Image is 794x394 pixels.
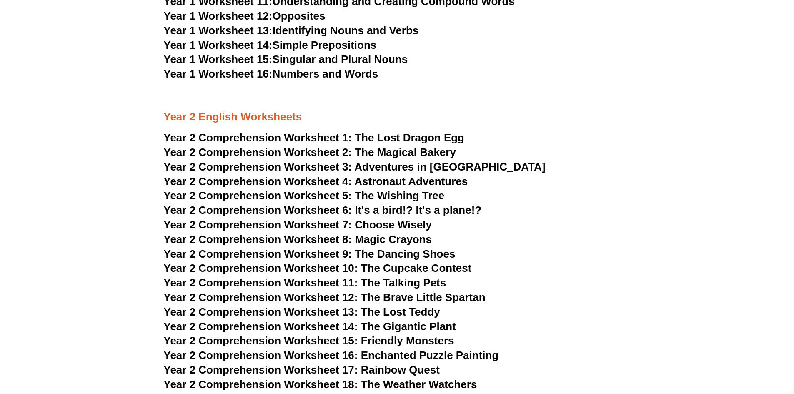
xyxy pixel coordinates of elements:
span: Year 1 Worksheet 12: [164,10,273,22]
span: Choose Wisely [355,218,432,231]
a: Year 2 Comprehension Worksheet 7: Choose Wisely [164,218,432,231]
a: Year 1 Worksheet 13:Identifying Nouns and Verbs [164,24,419,37]
a: Year 1 Worksheet 14:Simple Prepositions [164,39,377,51]
span: Adventures in [GEOGRAPHIC_DATA] [354,161,545,173]
a: Year 2 Comprehension Worksheet 9: The Dancing Shoes [164,248,456,260]
a: Year 2 Comprehension Worksheet 13: The Lost Teddy [164,306,440,318]
span: Year 2 Comprehension Worksheet 7: [164,218,352,231]
span: Year 2 Comprehension Worksheet 5: [164,189,352,202]
span: Year 2 Comprehension Worksheet 2: [164,146,352,158]
span: The Wishing Tree [355,189,444,202]
a: Year 2 Comprehension Worksheet 18: The Weather Watchers [164,378,477,391]
a: Year 2 Comprehension Worksheet 16: Enchanted Puzzle Painting [164,349,499,361]
a: Year 2 Comprehension Worksheet 17: Rainbow Quest [164,364,440,376]
span: Year 1 Worksheet 14: [164,39,273,51]
a: Year 2 Comprehension Worksheet 3: Adventures in [GEOGRAPHIC_DATA] [164,161,546,173]
a: Year 2 Comprehension Worksheet 4: Astronaut Adventures [164,175,468,188]
a: Year 2 Comprehension Worksheet 6: It's a bird!? It's a plane!? [164,204,482,216]
a: Year 2 Comprehension Worksheet 15: Friendly Monsters [164,334,454,347]
span: Year 2 Comprehension Worksheet 3: [164,161,352,173]
span: Year 1 Worksheet 16: [164,68,273,80]
a: Year 1 Worksheet 16:Numbers and Words [164,68,378,80]
span: Year 1 Worksheet 15: [164,53,273,65]
a: Year 2 Comprehension Worksheet 14: The Gigantic Plant [164,320,456,333]
a: Year 2 Comprehension Worksheet 8: Magic Crayons [164,233,432,246]
iframe: Chat Widget [655,300,794,394]
span: The Lost Dragon Egg [355,131,464,144]
h3: Year 2 English Worksheets [164,82,631,124]
span: Astronaut Adventures [354,175,468,188]
a: Year 2 Comprehension Worksheet 2: The Magical Bakery [164,146,456,158]
a: Year 2 Comprehension Worksheet 5: The Wishing Tree [164,189,445,202]
span: The Magical Bakery [355,146,456,158]
a: Year 2 Comprehension Worksheet 10: The Cupcake Contest [164,262,472,274]
a: Year 2 Comprehension Worksheet 11: The Talking Pets [164,276,446,289]
span: Year 2 Comprehension Worksheet 4: [164,175,352,188]
span: Year 2 Comprehension Worksheet 1: [164,131,352,144]
span: Year 1 Worksheet 13: [164,24,273,37]
a: Year 2 Comprehension Worksheet 12: The Brave Little Spartan [164,291,486,304]
a: Year 1 Worksheet 15:Singular and Plural Nouns [164,53,408,65]
a: Year 1 Worksheet 12:Opposites [164,10,326,22]
a: Year 2 Comprehension Worksheet 1: The Lost Dragon Egg [164,131,464,144]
